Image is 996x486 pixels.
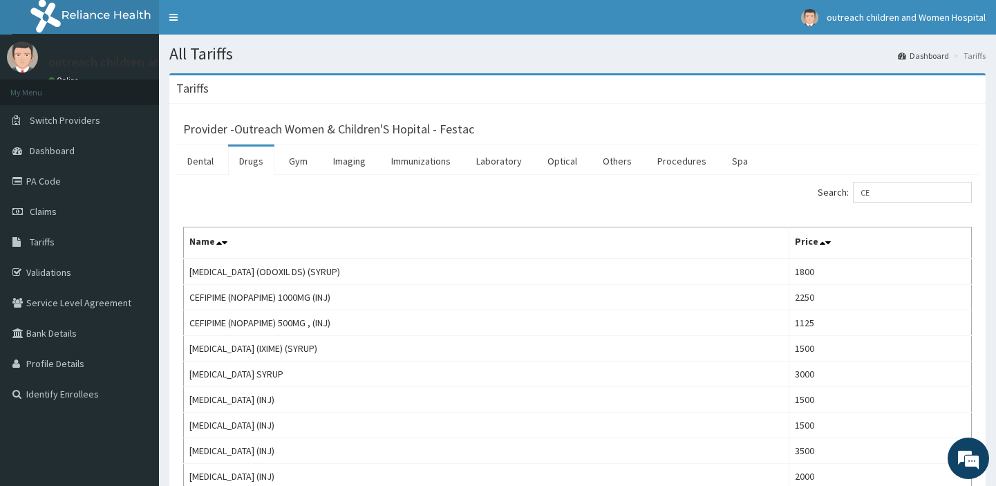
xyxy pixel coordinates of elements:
h1: All Tariffs [169,45,986,63]
p: outreach children and Women Hospital [48,56,259,68]
td: [MEDICAL_DATA] (ODOXIL DS) (SYRUP) [184,259,789,285]
a: Dashboard [898,50,949,62]
img: User Image [7,41,38,73]
td: 1800 [789,259,972,285]
input: Search: [853,182,972,203]
a: Online [48,75,82,85]
td: [MEDICAL_DATA] SYRUP [184,362,789,387]
a: Gym [278,147,319,176]
h3: Provider - Outreach Women & Children'S Hopital - Festac [183,123,474,135]
h3: Tariffs [176,82,209,95]
label: Search: [818,182,972,203]
a: Immunizations [380,147,462,176]
td: 1500 [789,336,972,362]
th: Price [789,227,972,259]
td: [MEDICAL_DATA] (INJ) [184,387,789,413]
td: CEFIPIME (NOPAPIME) 1000MG (INJ) [184,285,789,310]
td: 1500 [789,413,972,438]
img: User Image [801,9,818,26]
a: Drugs [228,147,274,176]
td: [MEDICAL_DATA] (INJ) [184,438,789,464]
li: Tariffs [950,50,986,62]
span: Tariffs [30,236,55,248]
span: Claims [30,205,57,218]
th: Name [184,227,789,259]
span: outreach children and Women Hospital [827,11,986,24]
td: [MEDICAL_DATA] (IXIME) (SYRUP) [184,336,789,362]
td: 2250 [789,285,972,310]
td: 1500 [789,387,972,413]
a: Laboratory [465,147,533,176]
span: Dashboard [30,144,75,157]
td: 3000 [789,362,972,387]
td: 1125 [789,310,972,336]
a: Spa [721,147,759,176]
a: Others [592,147,643,176]
td: CEFIPIME (NOPAPIME) 500MG , (INJ) [184,310,789,336]
span: Switch Providers [30,114,100,127]
td: 3500 [789,438,972,464]
a: Dental [176,147,225,176]
td: [MEDICAL_DATA] (INJ) [184,413,789,438]
a: Imaging [322,147,377,176]
a: Optical [536,147,588,176]
a: Procedures [646,147,717,176]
